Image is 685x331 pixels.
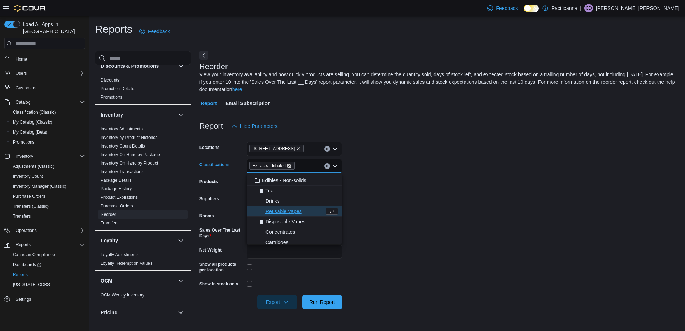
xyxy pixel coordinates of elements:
[199,179,218,185] label: Products
[10,280,53,289] a: [US_STATE] CCRS
[324,146,330,152] button: Clear input
[247,196,342,206] button: Drinks
[265,187,274,194] span: Tea
[101,178,132,183] a: Package Details
[13,139,35,145] span: Promotions
[101,143,145,149] span: Inventory Count Details
[296,146,300,151] button: Remove #7 - 425 Simcoe Street from selection in this group
[287,164,291,168] button: Remove Extracts - Inhaled from selection in this group
[10,202,51,211] a: Transfers (Classic)
[265,239,289,246] span: Cartridges
[95,125,191,230] div: Inventory
[101,160,158,166] span: Inventory On Hand by Product
[265,218,305,225] span: Disposable Vapes
[177,276,185,285] button: OCM
[249,145,304,152] span: #7 - 425 Simcoe Street
[247,217,342,227] button: Disposable Vapes
[253,145,295,152] span: [STREET_ADDRESS]
[101,220,118,226] span: Transfers
[199,145,220,150] label: Locations
[177,110,185,119] button: Inventory
[13,241,34,249] button: Reports
[13,226,40,235] button: Operations
[101,309,175,316] button: Pricing
[20,21,85,35] span: Load All Apps in [GEOGRAPHIC_DATA]
[199,122,223,130] h3: Report
[101,212,116,217] span: Reorder
[199,227,244,239] label: Sales Over The Last Days
[332,163,338,169] button: Close list of options
[14,5,46,12] img: Cova
[16,56,27,62] span: Home
[7,181,88,191] button: Inventory Manager (Classic)
[7,250,88,260] button: Canadian Compliance
[16,71,27,76] span: Users
[13,69,30,78] button: Users
[596,4,679,12] p: [PERSON_NAME] [PERSON_NAME]
[10,172,85,181] span: Inventory Count
[10,280,85,289] span: Washington CCRS
[16,99,30,105] span: Catalog
[101,126,143,131] a: Inventory Adjustments
[10,172,46,181] a: Inventory Count
[13,164,54,169] span: Adjustments (Classic)
[229,119,280,133] button: Hide Parameters
[199,71,676,93] div: View your inventory availability and how quickly products are selling. You can determine the quan...
[101,252,139,258] span: Loyalty Adjustments
[1,294,88,304] button: Settings
[247,227,342,237] button: Concentrates
[199,62,228,71] h3: Reorder
[101,212,116,217] a: Reorder
[199,213,214,219] label: Rooms
[13,119,52,125] span: My Catalog (Classic)
[148,28,170,35] span: Feedback
[7,270,88,280] button: Reports
[265,208,302,215] span: Reusable Vapes
[7,117,88,127] button: My Catalog (Classic)
[10,192,48,201] a: Purchase Orders
[10,138,37,146] a: Promotions
[101,169,144,175] span: Inventory Transactions
[199,247,222,253] label: Net Weight
[101,237,175,244] button: Loyalty
[177,236,185,245] button: Loyalty
[10,128,85,136] span: My Catalog (Beta)
[13,295,34,304] a: Settings
[101,186,132,192] span: Package History
[95,250,191,270] div: Loyalty
[13,152,85,161] span: Inventory
[247,175,342,186] button: Edibles - Non-solids
[484,1,521,15] a: Feedback
[101,62,159,69] h3: Discounts & Promotions
[13,193,45,199] span: Purchase Orders
[1,68,88,78] button: Users
[10,182,69,191] a: Inventory Manager (Classic)
[496,5,518,12] span: Feedback
[1,97,88,107] button: Catalog
[10,108,59,117] a: Classification (Classic)
[309,299,335,306] span: Run Report
[585,4,592,12] span: CD
[13,98,33,107] button: Catalog
[552,4,577,12] p: Pacificanna
[13,282,50,288] span: [US_STATE] CCRS
[101,203,133,208] a: Purchase Orders
[16,242,31,248] span: Reports
[101,260,152,266] span: Loyalty Redemption Values
[580,4,582,12] p: |
[101,195,138,200] a: Product Expirations
[7,127,88,137] button: My Catalog (Beta)
[10,260,85,269] span: Dashboards
[7,171,88,181] button: Inventory Count
[101,62,175,69] button: Discounts & Promotions
[249,162,295,170] span: Extracts - Inhaled
[16,296,31,302] span: Settings
[95,22,132,36] h1: Reports
[13,152,36,161] button: Inventory
[137,24,173,38] a: Feedback
[247,237,342,248] button: Cartridges
[13,295,85,304] span: Settings
[101,152,160,157] span: Inventory On Hand by Package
